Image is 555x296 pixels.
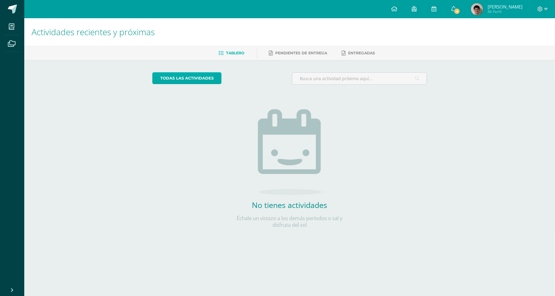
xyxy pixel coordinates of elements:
img: no_activities.png [258,109,322,195]
a: Pendientes de entrega [269,48,327,58]
span: Actividades recientes y próximas [32,26,155,38]
span: Entregadas [348,51,375,55]
p: Échale un vistazo a los demás períodos o sal y disfruta del sol [229,215,350,228]
span: Mi Perfil [488,9,523,14]
span: Pendientes de entrega [276,51,327,55]
a: Tablero [219,48,245,58]
h2: No tienes actividades [229,200,350,210]
input: Busca una actividad próxima aquí... [292,73,427,84]
span: [PERSON_NAME] [488,4,523,10]
a: todas las Actividades [152,72,222,84]
span: 4 [454,8,460,15]
img: 72184cfe055fd4b9b5a82c0ca96aaaa8.png [471,3,483,15]
span: Tablero [226,51,245,55]
a: Entregadas [342,48,375,58]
